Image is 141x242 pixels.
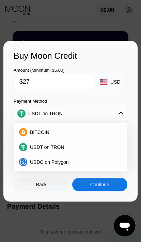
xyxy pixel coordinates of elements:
div: BITCOIN [16,125,125,139]
div: USDT on TRON [28,111,63,116]
div: USDT on TRON [16,140,125,154]
div: USD [110,79,121,85]
div: Amount (Minimum: $5.00) [14,68,93,73]
div: Continue [90,182,109,187]
span: USDT on TRON [30,144,64,150]
span: USDC on Polygon [30,159,69,165]
iframe: ปุ่มเพื่อเปิดใช้หน้าต่างการส่งข้อความ [114,215,136,237]
div: Continue [72,178,128,191]
input: $0.00 [19,75,98,89]
div: Buy Moon Credit [14,51,127,61]
span: BITCOIN [30,129,49,135]
div: Back [14,178,69,191]
div: Back [36,182,47,187]
div: Payment Method [14,99,127,104]
div: USDC on Polygon [16,155,125,169]
div: USDT on TRON [14,107,127,120]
